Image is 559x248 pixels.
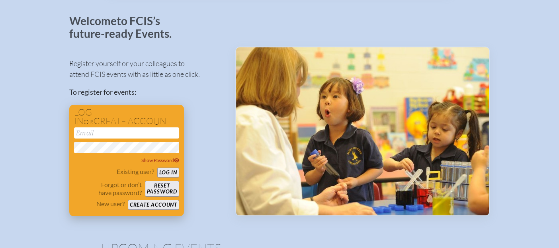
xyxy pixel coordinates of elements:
[69,15,181,40] p: Welcome to FCIS’s future-ready Events.
[236,47,489,215] img: Events
[69,58,223,80] p: Register yourself or your colleagues to attend FCIS events with as little as one click.
[74,108,179,126] h1: Log in create account
[84,118,94,126] span: or
[69,87,223,98] p: To register for events:
[128,200,179,210] button: Create account
[157,168,179,178] button: Log in
[74,127,179,139] input: Email
[74,181,142,197] p: Forgot or don’t have password?
[141,157,180,163] span: Show Password
[96,200,125,208] p: New user?
[117,168,154,176] p: Existing user?
[145,181,179,197] button: Resetpassword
